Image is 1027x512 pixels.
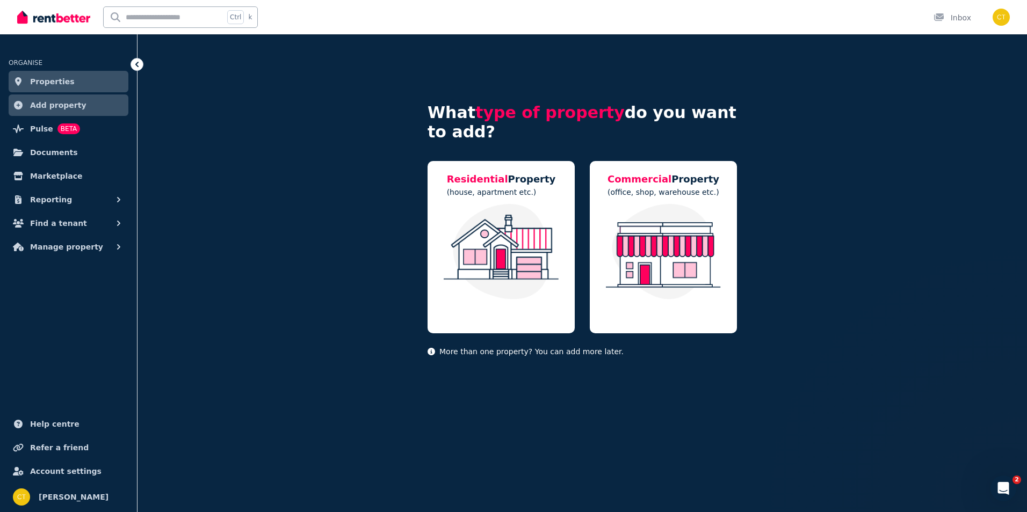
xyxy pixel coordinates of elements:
p: (house, apartment etc.) [447,187,556,198]
a: Documents [9,142,128,163]
p: More than one property? You can add more later. [428,346,737,357]
a: Account settings [9,460,128,482]
button: Manage property [9,236,128,258]
h5: Property [447,172,556,187]
img: RentBetter [17,9,90,25]
span: Reporting [30,193,72,206]
span: Marketplace [30,170,82,182]
span: Account settings [30,465,102,478]
span: BETA [57,123,80,134]
h4: What do you want to add? [428,103,737,142]
a: PulseBETA [9,118,128,140]
img: Residential Property [438,204,564,299]
span: k [248,13,252,21]
span: [PERSON_NAME] [39,491,109,503]
a: Properties [9,71,128,92]
img: Commercial Property [601,204,726,299]
a: Add property [9,94,128,116]
span: Ctrl [227,10,244,24]
span: Help centre [30,418,79,430]
span: type of property [475,103,625,122]
span: Find a tenant [30,217,87,230]
a: Marketplace [9,165,128,187]
h5: Property [607,172,719,187]
span: Refer a friend [30,441,89,454]
button: Find a tenant [9,213,128,234]
button: Reporting [9,189,128,210]
span: Manage property [30,240,103,253]
div: Inbox [934,12,971,23]
a: Help centre [9,413,128,435]
iframe: Intercom live chat [990,476,1016,501]
span: Add property [30,99,86,112]
p: (office, shop, warehouse etc.) [607,187,719,198]
span: 2 [1012,476,1021,484]
span: Residential [447,173,508,185]
span: Documents [30,146,78,159]
span: Properties [30,75,75,88]
span: Commercial [607,173,671,185]
img: Chintan Thakkar [13,488,30,506]
img: Chintan Thakkar [993,9,1010,26]
span: ORGANISE [9,59,42,67]
span: Pulse [30,122,53,135]
a: Refer a friend [9,437,128,458]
